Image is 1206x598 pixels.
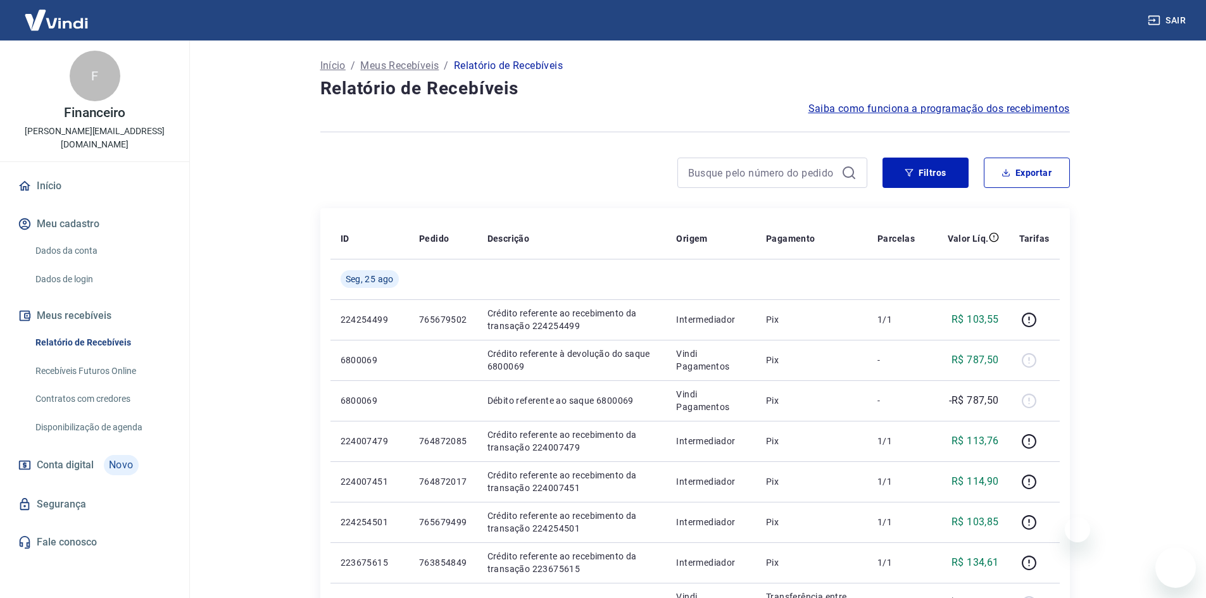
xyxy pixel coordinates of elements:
p: Crédito referente ao recebimento da transação 224254499 [487,307,656,332]
p: R$ 103,85 [952,514,999,530]
p: ID [341,232,349,245]
p: 223675615 [341,556,399,569]
iframe: Fechar mensagem [1065,517,1090,542]
a: Segurança [15,490,174,518]
p: Vindi Pagamentos [676,388,746,413]
p: Pix [766,354,857,366]
p: Intermediador [676,435,746,447]
p: Financeiro [64,106,126,120]
iframe: Botão para abrir a janela de mensagens [1155,547,1196,588]
a: Dados de login [30,266,174,292]
p: R$ 134,61 [952,555,999,570]
span: Seg, 25 ago [346,273,394,285]
p: Débito referente ao saque 6800069 [487,394,656,407]
p: - [877,354,915,366]
button: Sair [1145,9,1191,32]
span: Novo [104,455,139,475]
h4: Relatório de Recebíveis [320,76,1070,101]
p: 1/1 [877,516,915,528]
p: Crédito referente ao recebimento da transação 224007479 [487,428,656,454]
p: 763854849 [419,556,467,569]
p: Pix [766,435,857,447]
a: Conta digitalNovo [15,450,174,480]
p: -R$ 787,50 [949,393,999,408]
a: Meus Recebíveis [360,58,439,73]
p: Vindi Pagamentos [676,347,746,373]
button: Meu cadastro [15,210,174,238]
p: 1/1 [877,475,915,488]
a: Início [15,172,174,200]
p: Intermediador [676,516,746,528]
p: 764872085 [419,435,467,447]
button: Exportar [984,158,1070,188]
a: Contratos com credores [30,386,174,412]
p: R$ 113,76 [952,433,999,449]
a: Saiba como funciona a programação dos recebimentos [808,101,1070,116]
span: Conta digital [37,456,94,474]
a: Relatório de Recebíveis [30,330,174,356]
p: Pix [766,516,857,528]
p: / [351,58,355,73]
p: 224007451 [341,475,399,488]
p: Tarifas [1019,232,1050,245]
p: 765679502 [419,313,467,326]
p: Origem [676,232,707,245]
p: 6800069 [341,394,399,407]
a: Recebíveis Futuros Online [30,358,174,384]
a: Disponibilização de agenda [30,414,174,440]
input: Busque pelo número do pedido [688,163,836,182]
p: R$ 114,90 [952,474,999,489]
a: Início [320,58,346,73]
p: Intermediador [676,475,746,488]
p: 1/1 [877,313,915,326]
p: Intermediador [676,313,746,326]
p: Parcelas [877,232,915,245]
p: - [877,394,915,407]
p: Valor Líq. [948,232,989,245]
p: Pix [766,475,857,488]
p: 765679499 [419,516,467,528]
p: Relatório de Recebíveis [454,58,563,73]
p: Pedido [419,232,449,245]
button: Filtros [883,158,969,188]
p: Descrição [487,232,530,245]
p: Crédito referente ao recebimento da transação 224007451 [487,469,656,494]
p: Crédito referente ao recebimento da transação 223675615 [487,550,656,575]
p: 224254501 [341,516,399,528]
p: [PERSON_NAME][EMAIL_ADDRESS][DOMAIN_NAME] [10,125,179,151]
p: 224007479 [341,435,399,447]
p: R$ 787,50 [952,352,999,368]
button: Meus recebíveis [15,302,174,330]
p: 224254499 [341,313,399,326]
p: 6800069 [341,354,399,366]
p: Pagamento [766,232,815,245]
p: 1/1 [877,435,915,447]
p: 1/1 [877,556,915,569]
div: F [70,51,120,101]
p: Pix [766,394,857,407]
p: / [444,58,448,73]
p: Crédito referente à devolução do saque 6800069 [487,347,656,373]
p: R$ 103,55 [952,312,999,327]
p: Pix [766,313,857,326]
img: Vindi [15,1,97,39]
p: Intermediador [676,556,746,569]
p: Crédito referente ao recebimento da transação 224254501 [487,509,656,535]
p: Pix [766,556,857,569]
a: Dados da conta [30,238,174,264]
a: Fale conosco [15,528,174,556]
p: 764872017 [419,475,467,488]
